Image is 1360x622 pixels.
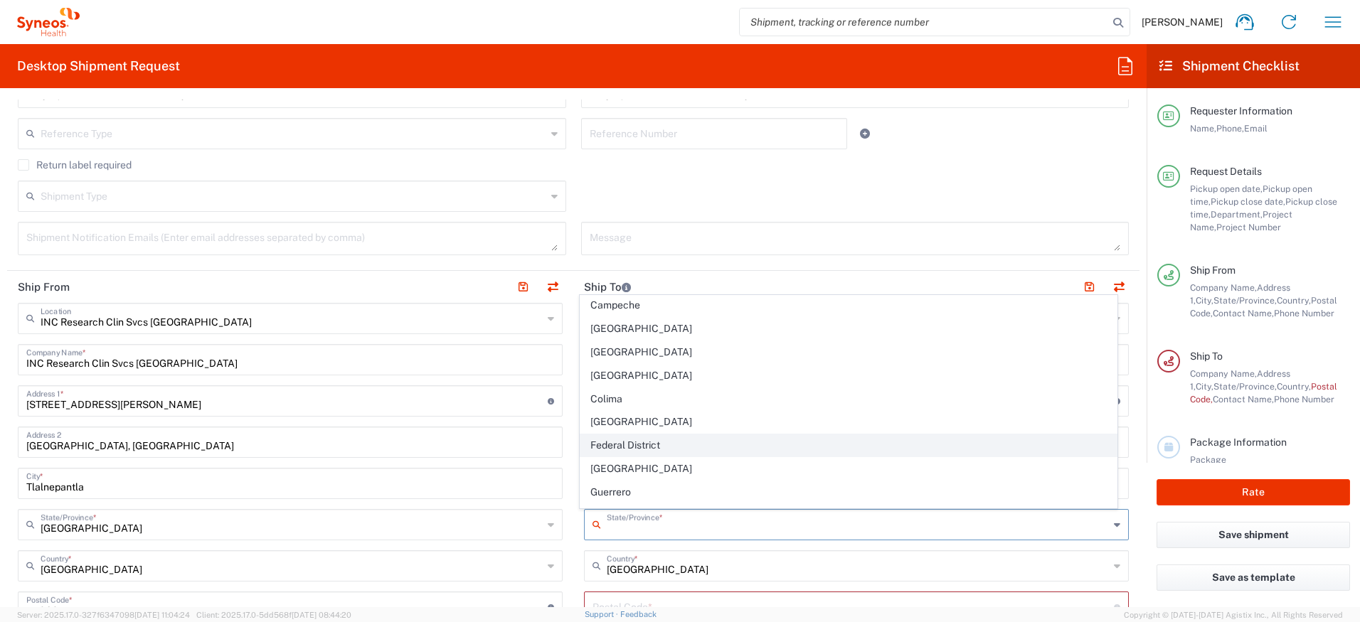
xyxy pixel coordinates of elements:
span: Email [1244,123,1268,134]
span: Copyright © [DATE]-[DATE] Agistix Inc., All Rights Reserved [1124,608,1343,621]
span: Ship From [1190,264,1236,276]
a: Feedback [620,610,657,618]
span: Name, [1190,123,1216,134]
a: Support [585,610,620,618]
span: Guerrero [580,481,1117,503]
a: Add Reference [855,124,875,144]
h2: Desktop Shipment Request [17,58,180,75]
span: [DATE] 08:44:20 [292,611,351,619]
span: City, [1196,295,1213,306]
span: State/Province, [1213,295,1277,306]
h2: Shipment Checklist [1159,58,1300,75]
span: Hidalgo [580,505,1117,527]
span: Federal District [580,434,1117,456]
span: Requester Information [1190,105,1292,117]
span: Pickup close date, [1211,196,1285,207]
span: State/Province, [1213,381,1277,392]
span: Ship To [1190,350,1223,362]
input: Shipment, tracking or reference number [740,9,1108,36]
span: Contact Name, [1213,394,1274,404]
h2: Ship From [18,280,70,294]
span: [GEOGRAPHIC_DATA] [580,411,1117,433]
span: Pickup open date, [1190,183,1263,194]
span: Phone, [1216,123,1244,134]
span: Country, [1277,295,1311,306]
span: City, [1196,381,1213,392]
span: [DATE] 11:04:24 [134,611,190,619]
span: Phone Number [1274,308,1334,318]
span: Package Information [1190,436,1287,448]
button: Save shipment [1157,522,1350,548]
span: Server: 2025.17.0-327f6347098 [17,611,190,619]
span: Package 1: [1190,454,1226,478]
button: Rate [1157,479,1350,505]
span: Phone Number [1274,394,1334,404]
span: Client: 2025.17.0-5dd568f [196,611,351,619]
span: Colima [580,388,1117,410]
span: Project Number [1216,222,1281,232]
span: [GEOGRAPHIC_DATA] [580,365,1117,387]
span: [GEOGRAPHIC_DATA] [580,341,1117,363]
button: Save as template [1157,564,1350,591]
span: Company Name, [1190,368,1257,379]
span: Company Name, [1190,282,1257,293]
span: Request Details [1190,166,1262,177]
label: Return label required [18,159,132,171]
span: [GEOGRAPHIC_DATA] [580,458,1117,480]
span: [GEOGRAPHIC_DATA] [580,318,1117,340]
span: Campeche [580,294,1117,316]
span: Department, [1211,209,1263,220]
span: Country, [1277,381,1311,392]
span: Contact Name, [1213,308,1274,318]
span: [PERSON_NAME] [1142,16,1223,28]
h2: Ship To [584,280,631,294]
